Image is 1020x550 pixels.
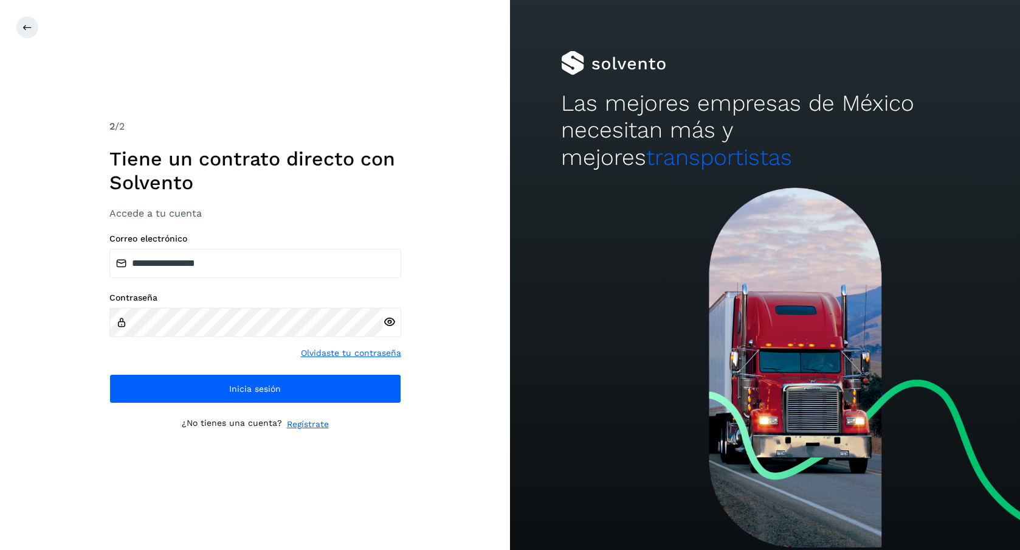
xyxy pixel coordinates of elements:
[109,119,401,134] div: /2
[287,418,329,431] a: Regístrate
[109,207,401,219] h3: Accede a tu cuenta
[561,90,969,171] h2: Las mejores empresas de México necesitan más y mejores
[109,293,401,303] label: Contraseña
[301,347,401,360] a: Olvidaste tu contraseña
[229,385,281,393] span: Inicia sesión
[182,418,282,431] p: ¿No tienes una cuenta?
[109,374,401,403] button: Inicia sesión
[109,120,115,132] span: 2
[646,144,792,170] span: transportistas
[109,147,401,194] h1: Tiene un contrato directo con Solvento
[109,234,401,244] label: Correo electrónico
